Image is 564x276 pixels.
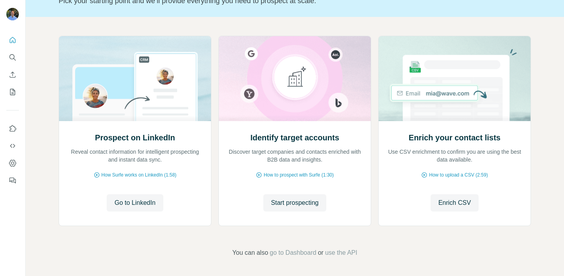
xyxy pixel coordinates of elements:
[6,139,19,153] button: Use Surfe API
[6,156,19,170] button: Dashboard
[6,33,19,47] button: Quick start
[250,132,339,143] h2: Identify target accounts
[6,85,19,99] button: My lists
[6,8,19,20] img: Avatar
[59,36,211,121] img: Prospect on LinkedIn
[232,248,268,258] span: You can also
[6,68,19,82] button: Enrich CSV
[318,248,324,258] span: or
[386,148,523,164] p: Use CSV enrichment to confirm you are using the best data available.
[6,50,19,64] button: Search
[378,36,531,121] img: Enrich your contact lists
[325,248,357,258] button: use the API
[6,121,19,136] button: Use Surfe on LinkedIn
[107,194,163,212] button: Go to LinkedIn
[6,173,19,188] button: Feedback
[271,198,319,208] span: Start prospecting
[95,132,175,143] h2: Prospect on LinkedIn
[67,148,203,164] p: Reveal contact information for intelligent prospecting and instant data sync.
[409,132,500,143] h2: Enrich your contact lists
[429,171,488,178] span: How to upload a CSV (2:59)
[270,248,316,258] button: go to Dashboard
[438,198,471,208] span: Enrich CSV
[115,198,155,208] span: Go to LinkedIn
[431,194,479,212] button: Enrich CSV
[102,171,177,178] span: How Surfe works on LinkedIn (1:58)
[218,36,371,121] img: Identify target accounts
[264,171,334,178] span: How to prospect with Surfe (1:30)
[227,148,363,164] p: Discover target companies and contacts enriched with B2B data and insights.
[263,194,327,212] button: Start prospecting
